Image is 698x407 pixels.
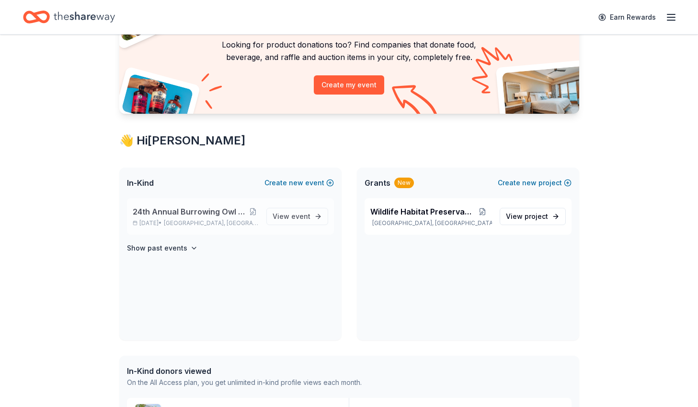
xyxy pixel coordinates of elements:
[131,38,568,64] p: Looking for product donations too? Find companies that donate food, beverage, and raffle and auct...
[365,177,390,189] span: Grants
[500,208,566,225] a: View project
[133,206,248,217] span: 24th Annual Burrowing Owl Festival and on-line auction
[392,85,440,121] img: Curvy arrow
[264,177,334,189] button: Createnewevent
[127,377,362,388] div: On the All Access plan, you get unlimited in-kind profile views each month.
[119,133,579,148] div: 👋 Hi [PERSON_NAME]
[593,9,662,26] a: Earn Rewards
[127,365,362,377] div: In-Kind donors viewed
[522,177,537,189] span: new
[394,178,414,188] div: New
[133,219,259,227] p: [DATE] •
[273,211,310,222] span: View
[127,177,154,189] span: In-Kind
[266,208,328,225] a: View event
[164,219,258,227] span: [GEOGRAPHIC_DATA], [GEOGRAPHIC_DATA]
[23,6,115,28] a: Home
[525,212,548,220] span: project
[506,211,548,222] span: View
[314,75,384,95] button: Create my event
[127,242,198,254] button: Show past events
[127,242,187,254] h4: Show past events
[291,212,310,220] span: event
[370,206,474,217] span: Wildlife Habitat Preservation
[370,219,492,227] p: [GEOGRAPHIC_DATA], [GEOGRAPHIC_DATA]
[498,177,572,189] button: Createnewproject
[289,177,303,189] span: new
